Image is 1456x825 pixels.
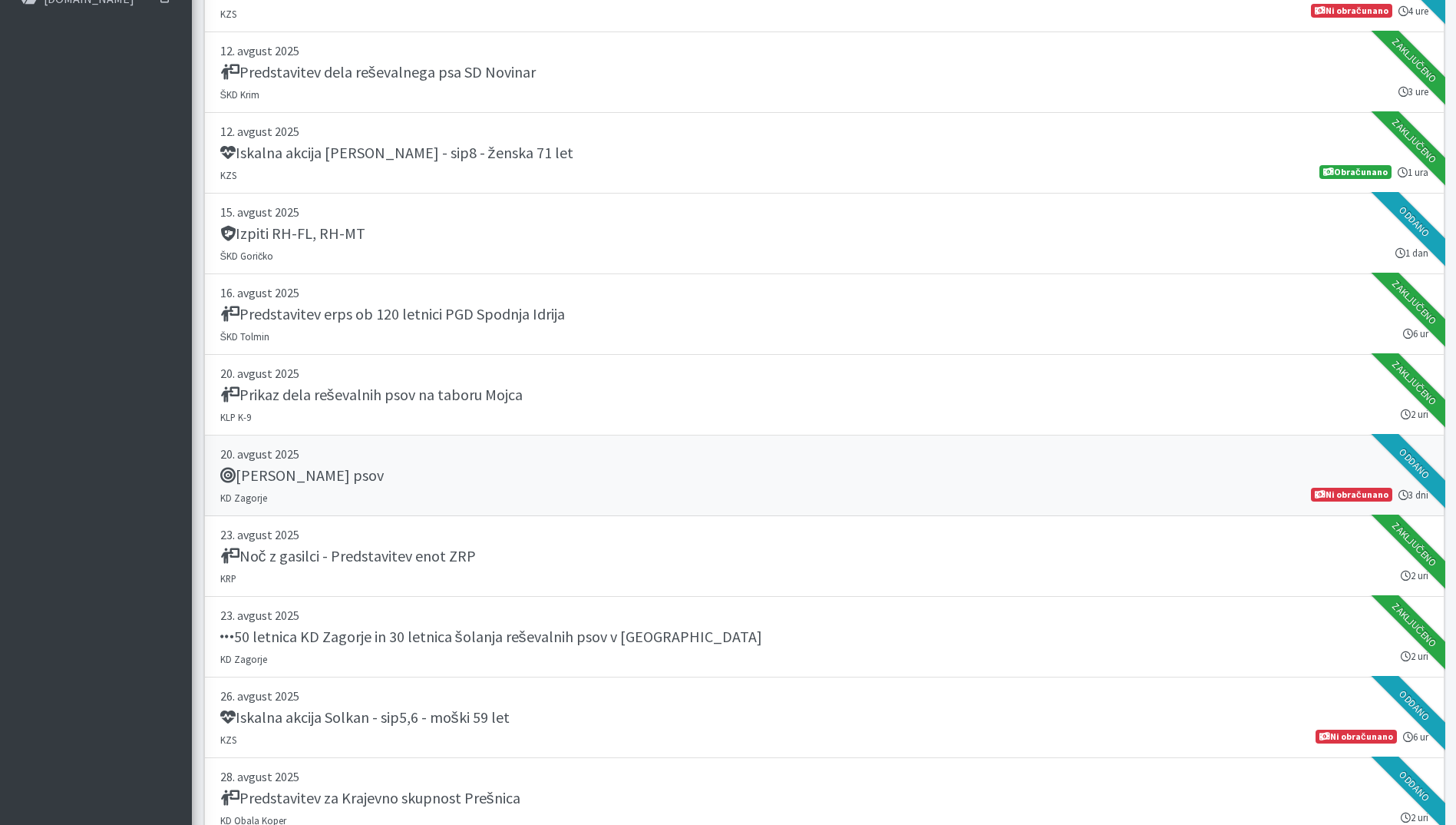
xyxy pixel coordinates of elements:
a: 20. avgust 2025 [PERSON_NAME] psov KD Zagorje 3 dni Ni obračunano Oddano [204,436,1444,516]
p: 20. avgust 2025 [220,445,1428,463]
a: 16. avgust 2025 Predstavitev erps ob 120 letnici PGD Spodnja Idrija ŠKD Tolmin 6 ur Zaključeno [204,274,1444,355]
h5: [PERSON_NAME] psov [220,466,384,485]
p: 12. avgust 2025 [220,122,1428,141]
p: 12. avgust 2025 [220,41,1428,60]
small: ŠKD Goričko [220,250,274,262]
small: ŠKD Tolmin [220,330,270,343]
small: KLP K-9 [220,411,251,423]
small: KZS [220,169,236,181]
p: 23. avgust 2025 [220,525,1428,544]
small: KD Zagorje [220,653,267,665]
h5: Noč z gasilci - Predstavitev enot ZRP [220,547,476,565]
a: 23. avgust 2025 50 letnica KD Zagorje in 30 letnica šolanja reševalnih psov v [GEOGRAPHIC_DATA] K... [204,597,1444,678]
small: KZS [220,734,236,746]
h5: 50 letnica KD Zagorje in 30 letnica šolanja reševalnih psov v [GEOGRAPHIC_DATA] [220,628,762,646]
p: 26. avgust 2025 [220,687,1428,705]
h5: Predstavitev za Krajevno skupnost Prešnica [220,789,520,807]
p: 16. avgust 2025 [220,283,1428,302]
small: KD Zagorje [220,492,267,504]
h5: Predstavitev dela reševalnega psa SD Novinar [220,63,536,81]
a: 15. avgust 2025 Izpiti RH-FL, RH-MT ŠKD Goričko 1 dan Oddano [204,194,1444,274]
p: 23. avgust 2025 [220,606,1428,625]
span: Ni obračunano [1316,730,1396,744]
a: 26. avgust 2025 Iskalna akcija Solkan - sip5,6 - moški 59 let KZS 6 ur Ni obračunano Oddano [204,678,1444,758]
a: 20. avgust 2025 Prikaz dela reševalnih psov na taboru Mojca KLP K-9 2 uri Zaključeno [204,355,1444,436]
h5: Prikaz dela reševalnih psov na taboru Mojca [220,386,523,404]
small: KZS [220,8,236,20]
a: 12. avgust 2025 Iskalna akcija [PERSON_NAME] - sip8 - ženska 71 let KZS 1 ura Obračunano Zaključeno [204,113,1444,194]
span: Ni obračunano [1311,4,1392,18]
p: 28. avgust 2025 [220,767,1428,786]
small: ŠKD Krim [220,88,260,101]
a: 23. avgust 2025 Noč z gasilci - Predstavitev enot ZRP KRP 2 uri Zaključeno [204,516,1444,597]
p: 20. avgust 2025 [220,364,1428,383]
p: 15. avgust 2025 [220,203,1428,221]
h5: Iskalna akcija [PERSON_NAME] - sip8 - ženska 71 let [220,144,573,162]
h5: Iskalna akcija Solkan - sip5,6 - moški 59 let [220,708,510,727]
span: Ni obračunano [1311,488,1392,502]
span: Obračunano [1319,165,1391,179]
h5: Predstavitev erps ob 120 letnici PGD Spodnja Idrija [220,305,565,323]
a: 12. avgust 2025 Predstavitev dela reševalnega psa SD Novinar ŠKD Krim 3 ure Zaključeno [204,32,1444,113]
h5: Izpiti RH-FL, RH-MT [220,224,365,243]
small: KRP [220,572,236,585]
